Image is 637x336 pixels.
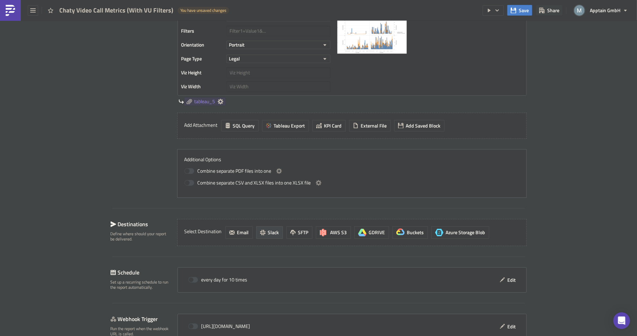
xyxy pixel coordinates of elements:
[111,219,169,229] div: Destinations
[226,26,330,36] input: Filter1=Value1&...
[574,5,585,16] img: Avatar
[496,274,519,285] button: Edit
[184,97,226,106] a: tableau_5
[349,120,391,131] button: External File
[181,40,223,50] label: Orientation
[184,120,218,130] label: Add Attachment
[406,122,441,129] span: Add Saved Block
[508,323,516,330] span: Edit
[431,226,489,239] button: Azure Storage BlobAzure Storage Blob
[274,122,305,129] span: Tableau Export
[507,5,532,16] button: Save
[181,67,223,78] label: Viz Height
[59,6,174,15] span: Chaty Video Call Metrics (With VU Filters)
[226,81,330,92] input: Viz Width
[536,5,563,16] button: Share
[446,229,485,236] span: Azure Storage Blob
[570,3,632,18] button: Apptain GmbH
[188,321,250,331] div: [URL][DOMAIN_NAME]
[111,279,173,290] div: Set up a recurring schedule to run the report automatically.
[180,8,226,13] span: You have unsaved changes
[184,226,222,237] label: Select Destination
[393,226,428,239] button: Buckets
[316,226,351,239] button: AWS S3
[226,55,330,63] button: Legal
[111,314,178,324] div: Webhook Trigger
[225,226,253,239] button: Email
[324,122,342,129] span: KPI Card
[590,7,620,14] span: Apptain GmbH
[181,26,223,36] label: Filters
[496,321,519,332] button: Edit
[198,179,311,187] span: Combine separate CSV and XLSX files into one XLSX file
[330,229,347,236] span: AWS S3
[226,67,330,78] input: Viz Height
[184,156,519,163] label: Additional Options
[221,120,259,131] button: SQL Query
[435,228,444,237] span: Azure Storage Blob
[547,7,559,14] span: Share
[262,120,309,131] button: Tableau Export
[268,229,279,236] span: Slack
[229,41,245,48] span: Portrait
[233,122,255,129] span: SQL Query
[312,120,346,131] button: KPI Card
[181,81,223,92] label: Viz Width
[181,54,223,64] label: Page Type
[407,229,424,236] span: Buckets
[188,274,248,285] div: every day for 10 times
[298,229,309,236] span: SFTP
[354,226,389,239] button: GDRIVE
[256,226,283,239] button: Slack
[369,229,385,236] span: GDRIVE
[519,7,529,14] span: Save
[394,120,445,131] button: Add Saved Block
[195,98,215,105] span: tableau_5
[111,267,178,278] div: Schedule
[613,312,630,329] div: Open Intercom Messenger
[5,5,16,16] img: PushMetrics
[286,226,312,239] button: SFTP
[226,41,330,49] button: Portrait
[111,231,169,242] div: Define where should your report be delivered.
[508,276,516,284] span: Edit
[237,229,249,236] span: Email
[198,167,272,175] span: Combine separate PDF files into one
[361,122,387,129] span: External File
[229,55,240,62] span: Legal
